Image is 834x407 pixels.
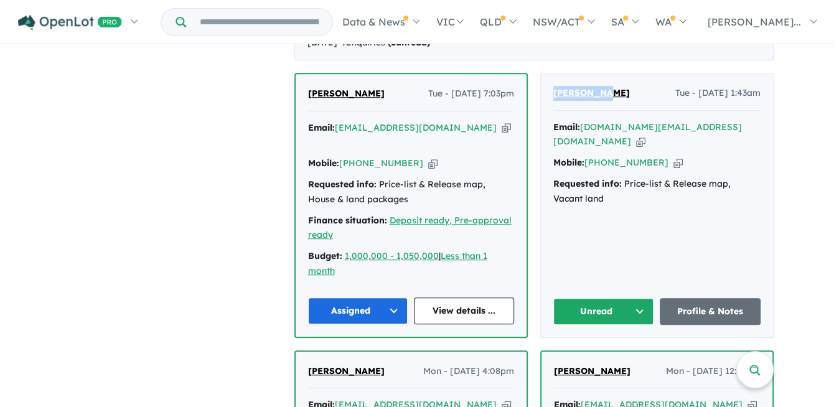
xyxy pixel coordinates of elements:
button: Copy [636,135,645,148]
a: Profile & Notes [660,298,761,325]
a: View details ... [414,297,514,324]
input: Try estate name, suburb, builder or developer [189,9,330,35]
span: [PERSON_NAME] [554,365,630,377]
strong: Mobile: [553,157,584,168]
div: | [308,249,514,279]
a: Less than 1 month [308,250,487,276]
a: [PERSON_NAME] [553,86,630,101]
span: Mon - [DATE] 12:56pm [666,364,760,379]
a: [DOMAIN_NAME][EMAIL_ADDRESS][DOMAIN_NAME] [553,121,742,147]
div: Price-list & Release map, House & land packages [308,177,514,207]
span: [PERSON_NAME]... [708,16,801,28]
strong: Finance situation: [308,215,387,226]
a: [EMAIL_ADDRESS][DOMAIN_NAME] [335,122,497,133]
span: [PERSON_NAME] [308,88,385,99]
a: [PERSON_NAME] [308,87,385,101]
a: [PHONE_NUMBER] [584,157,668,168]
button: Copy [673,156,683,169]
span: Tue - [DATE] 1:43am [675,86,761,101]
strong: Budget: [308,250,342,261]
strong: Email: [553,121,580,133]
strong: Requested info: [308,179,377,190]
span: Mon - [DATE] 4:08pm [423,364,514,379]
button: Assigned [308,297,408,324]
span: - 9 Enquir ies [337,37,430,48]
span: [PERSON_NAME] [308,365,385,377]
strong: Mobile: [308,157,339,169]
img: Openlot PRO Logo White [18,15,122,30]
strong: Requested info: [553,178,622,189]
span: [PERSON_NAME] [553,87,630,98]
button: Unread [553,298,654,325]
strong: ( unread) [388,37,430,48]
strong: Email: [308,122,335,133]
a: 1,000,000 - 1,050,000 [345,250,439,261]
button: Copy [428,157,438,170]
a: Deposit ready, Pre-approval ready [308,215,512,241]
span: 1 [391,37,396,48]
a: [PERSON_NAME] [308,364,385,379]
a: [PERSON_NAME] [554,364,630,379]
div: Price-list & Release map, Vacant land [553,177,761,207]
button: Copy [502,121,511,134]
a: [PHONE_NUMBER] [339,157,423,169]
span: Tue - [DATE] 7:03pm [428,87,514,101]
